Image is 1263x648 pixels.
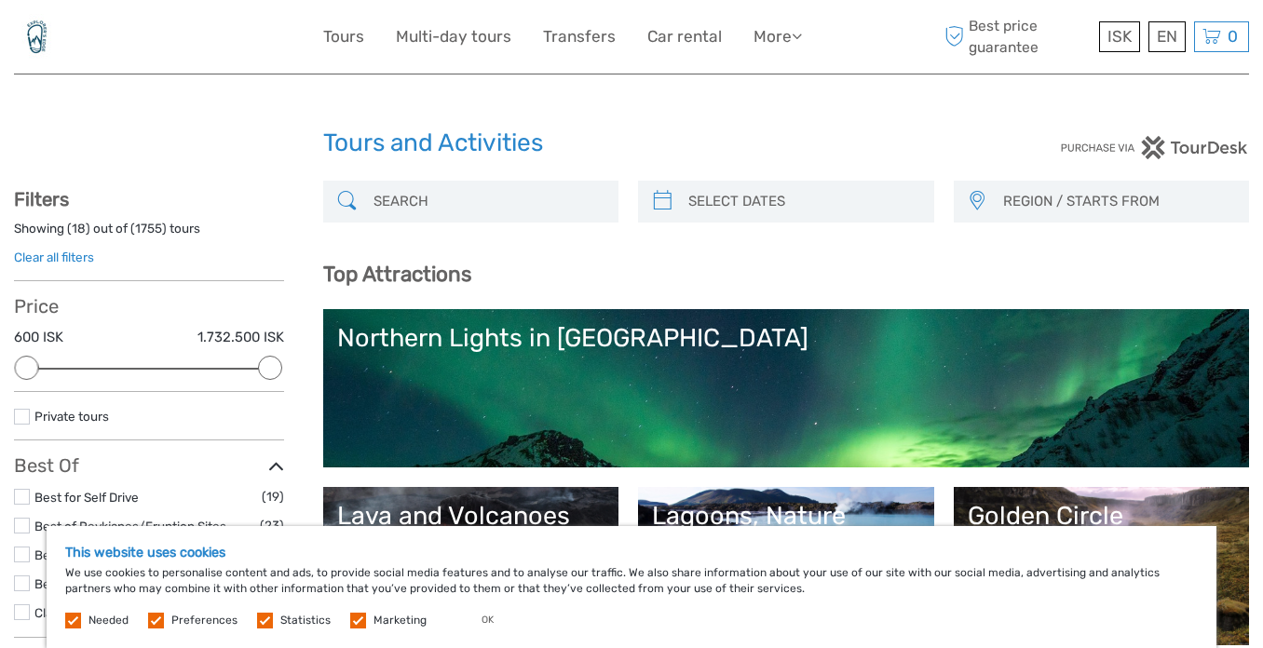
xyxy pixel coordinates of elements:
a: Transfers [543,23,616,50]
h5: This website uses cookies [65,545,1198,560]
div: Lagoons, Nature Baths and Spas [652,501,920,561]
div: Showing ( ) out of ( ) tours [14,220,284,249]
a: Northern Lights in [GEOGRAPHIC_DATA] [337,323,1236,453]
a: More [754,23,802,50]
strong: Filters [14,188,69,210]
span: ISK [1107,27,1132,46]
a: Best of Reykjanes/Eruption Sites [34,519,226,533]
a: Lava and Volcanoes [337,501,605,631]
input: SEARCH [366,185,610,218]
a: Best for Self Drive [34,490,139,505]
img: 3416-69bd23c7-0c36-415f-94e6-aae5177ac4f7_logo_small.jpg [14,14,60,60]
label: 18 [72,220,86,237]
div: EN [1148,21,1186,52]
a: Golden Circle [968,501,1236,631]
a: Lagoons, Nature Baths and Spas [652,501,920,631]
a: Car rental [647,23,722,50]
span: 0 [1225,27,1241,46]
input: SELECT DATES [681,185,925,218]
div: Northern Lights in [GEOGRAPHIC_DATA] [337,323,1236,353]
label: Marketing [373,613,427,628]
a: Private tours [34,409,109,424]
span: (19) [262,486,284,507]
a: Classic Tours [34,605,110,620]
div: We use cookies to personalise content and ads, to provide social media features and to analyse ou... [47,526,1216,648]
span: (23) [260,515,284,536]
img: PurchaseViaTourDesk.png [1060,136,1249,159]
div: Golden Circle [968,501,1236,531]
b: Top Attractions [323,262,471,287]
a: Multi-day tours [396,23,511,50]
a: Clear all filters [14,250,94,264]
div: Lava and Volcanoes [337,501,605,531]
a: Best of Winter [34,576,116,591]
button: OK [463,611,512,629]
h3: Best Of [14,454,284,477]
a: Best of Summer [34,547,129,562]
label: 600 ISK [14,328,63,347]
h1: Tours and Activities [323,128,941,158]
button: REGION / STARTS FROM [995,186,1241,217]
label: Statistics [280,613,331,628]
a: Tours [323,23,364,50]
label: Preferences [171,613,238,628]
h3: Price [14,295,284,317]
label: 1755 [135,220,162,237]
span: Best price guarantee [941,16,1095,57]
label: 1.732.500 ISK [197,328,284,347]
label: Needed [88,613,129,628]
